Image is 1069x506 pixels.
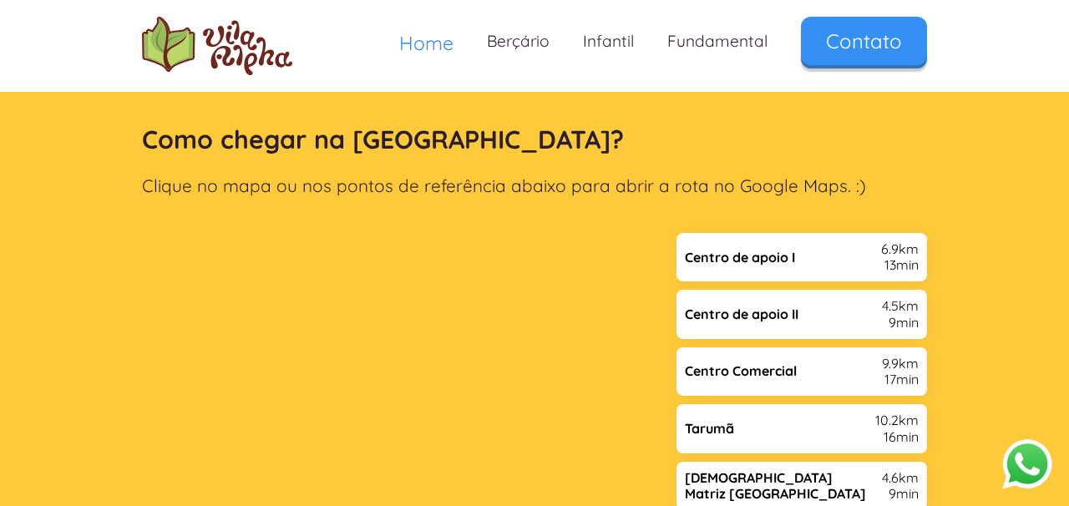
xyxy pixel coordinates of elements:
a: home [142,17,292,75]
a: Berçário [470,17,566,66]
button: Abrir WhatsApp [1002,438,1052,489]
a: Infantil [566,17,651,66]
div: 4.5km 9min [882,298,919,330]
div: Centro de apoio I [685,250,795,266]
a: Contato [801,17,927,65]
div: 10.2km 16min [875,412,919,444]
img: logo Escola Vila Alpha [142,17,292,75]
div: Centro de apoio II [685,306,798,322]
div: 9.9km 17min [882,356,919,387]
a: Fundamental [651,17,784,66]
a: Tarumã10.2km16min [676,404,927,461]
div: Tarumã [685,421,734,437]
h2: Como chegar na [GEOGRAPHIC_DATA]? [142,114,927,165]
div: Centro Comercial [685,363,797,379]
a: Centro de apoio II4.5km9min [676,290,927,347]
a: Home [383,17,470,69]
div: 4.6km 9min [882,470,919,502]
div: 6.9km 13min [881,241,919,273]
a: Centro de apoio I6.9km13min [676,233,927,290]
div: [DEMOGRAPHIC_DATA] Matriz [GEOGRAPHIC_DATA] [685,470,874,502]
span: Home [399,31,453,55]
a: Centro Comercial9.9km17min [676,347,927,404]
p: Clique no mapa ou nos pontos de referência abaixo para abrir a rota no Google Maps. :) [142,174,927,198]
